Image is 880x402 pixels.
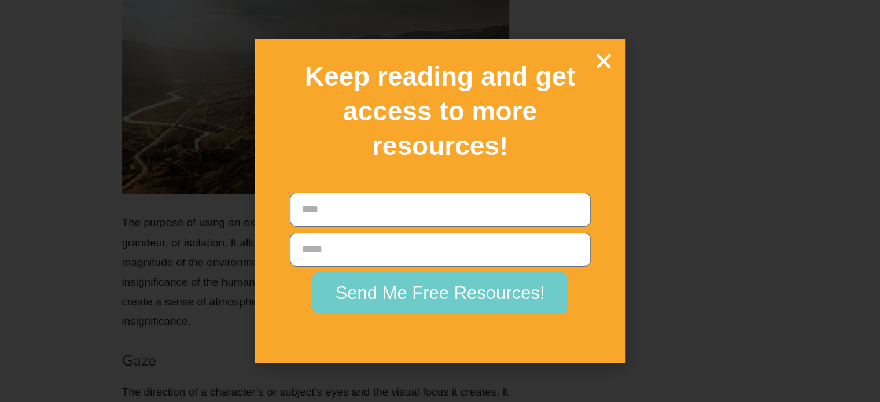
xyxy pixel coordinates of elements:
[687,272,880,402] iframe: Chat Widget
[594,51,614,71] a: Close
[336,284,545,302] span: Send Me Free Resources!
[312,272,568,314] button: Send Me Free Resources!
[275,60,605,163] h2: Keep reading and get access to more resources!
[290,193,591,319] form: New Form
